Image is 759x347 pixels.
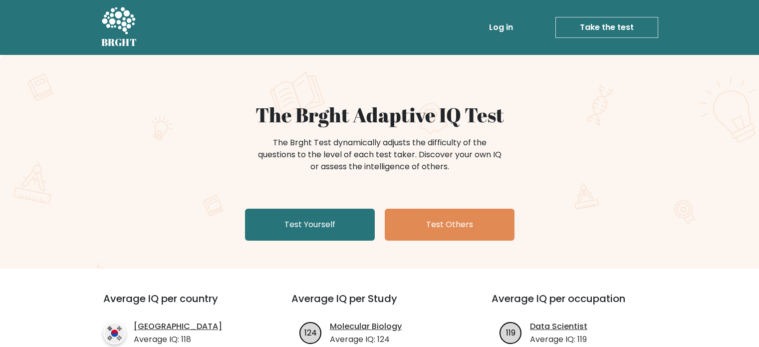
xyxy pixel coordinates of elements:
a: [GEOGRAPHIC_DATA] [134,321,222,333]
a: Test Yourself [245,209,375,241]
a: Data Scientist [530,321,587,333]
a: Log in [485,17,517,37]
h1: The Brght Adaptive IQ Test [136,103,623,127]
text: 124 [304,327,317,338]
p: Average IQ: 118 [134,334,222,346]
text: 119 [506,327,515,338]
a: BRGHT [101,4,137,51]
div: The Brght Test dynamically adjusts the difficulty of the questions to the level of each test take... [255,137,505,173]
h5: BRGHT [101,36,137,48]
h3: Average IQ per Study [291,293,468,317]
a: Take the test [555,17,658,38]
a: Test Others [385,209,514,241]
a: Molecular Biology [330,321,402,333]
h3: Average IQ per occupation [492,293,668,317]
img: country [103,322,126,345]
p: Average IQ: 124 [330,334,402,346]
p: Average IQ: 119 [530,334,587,346]
h3: Average IQ per country [103,293,255,317]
